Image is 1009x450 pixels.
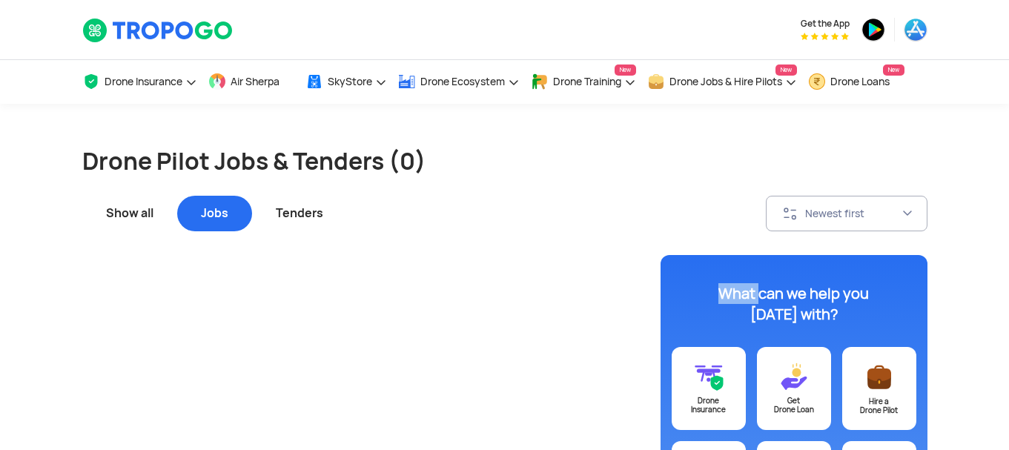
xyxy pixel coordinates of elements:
[82,60,197,104] a: Drone Insurance
[701,283,887,325] div: What can we help you [DATE] with?
[208,60,294,104] a: Air Sherpa
[82,18,234,43] img: TropoGo Logo
[842,397,916,415] div: Hire a Drone Pilot
[842,347,916,430] a: Hire aDrone Pilot
[305,60,387,104] a: SkyStore
[766,196,927,231] button: Newest first
[105,76,182,87] span: Drone Insurance
[757,397,831,414] div: Get Drone Loan
[647,60,797,104] a: Drone Jobs & Hire PilotsNew
[883,64,904,76] span: New
[694,362,724,391] img: ic_drone_insurance@3x.svg
[615,64,636,76] span: New
[553,76,621,87] span: Drone Training
[775,64,797,76] span: New
[177,196,252,231] div: Jobs
[861,18,885,42] img: ic_playstore.png
[82,196,177,231] div: Show all
[531,60,636,104] a: Drone TrainingNew
[420,76,505,87] span: Drone Ecosystem
[672,347,746,430] a: DroneInsurance
[904,18,927,42] img: ic_appstore.png
[328,76,372,87] span: SkyStore
[82,145,927,178] h1: Drone Pilot Jobs & Tenders (0)
[864,362,894,392] img: ic_postajob@3x.svg
[779,362,809,391] img: ic_loans@3x.svg
[252,196,347,231] div: Tenders
[801,33,849,40] img: App Raking
[669,76,782,87] span: Drone Jobs & Hire Pilots
[805,207,902,220] div: Newest first
[801,18,850,30] span: Get the App
[672,397,746,414] div: Drone Insurance
[231,76,279,87] span: Air Sherpa
[757,347,831,430] a: GetDrone Loan
[398,60,520,104] a: Drone Ecosystem
[830,76,890,87] span: Drone Loans
[808,60,904,104] a: Drone LoansNew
